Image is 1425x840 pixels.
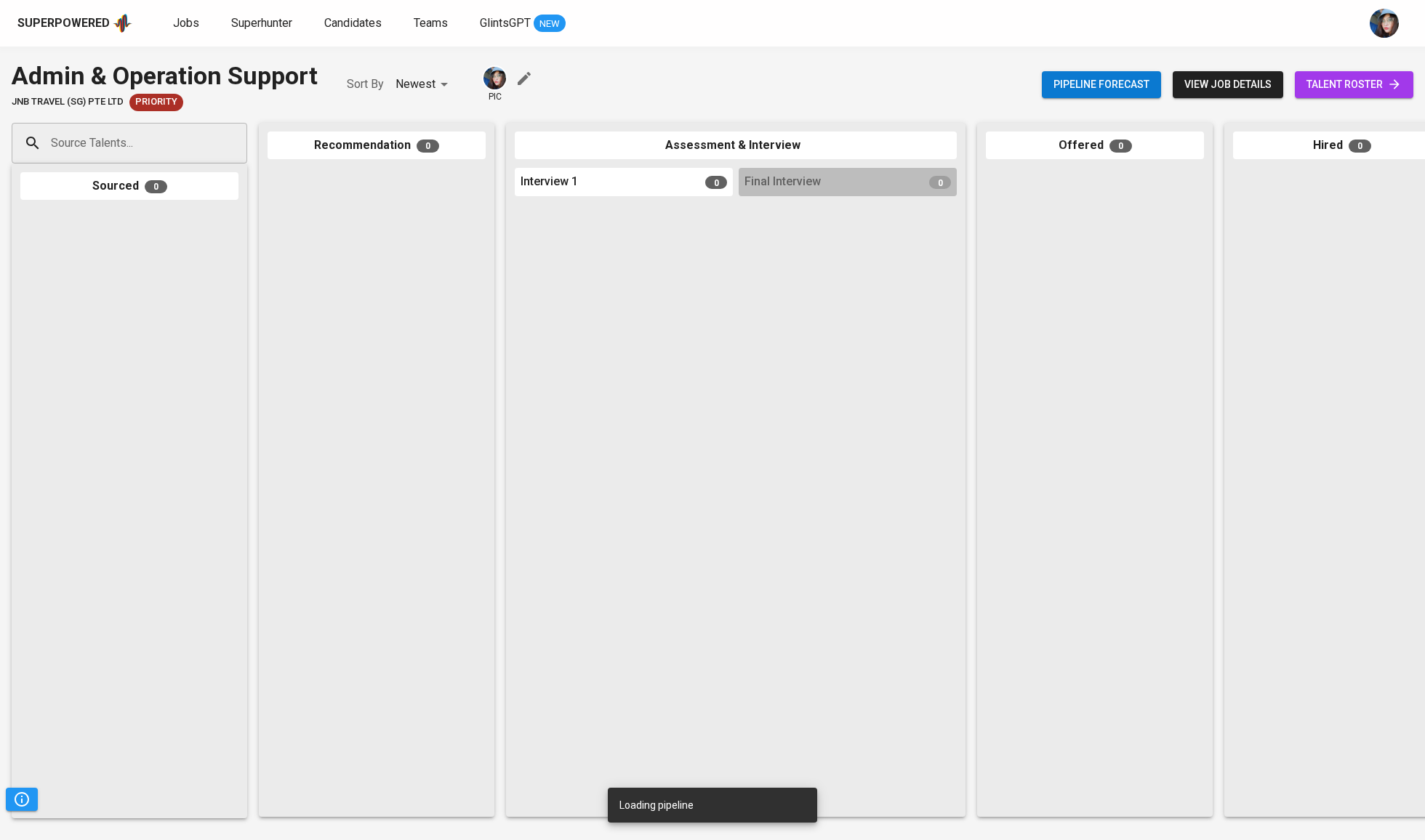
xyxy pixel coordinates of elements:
[145,180,167,193] span: 0
[20,172,238,201] div: Sourced
[173,15,202,33] a: Jobs
[1053,76,1149,94] span: Pipeline forecast
[173,16,199,30] span: Jobs
[417,140,439,153] span: 0
[1306,76,1402,94] span: talent roster
[347,76,384,93] p: Sort By
[396,76,435,93] p: Newest
[12,58,318,94] div: Admin & Operation Support
[480,16,531,30] span: GlintsGPT
[239,142,242,145] button: Open
[129,95,183,109] span: Priority
[534,17,566,31] span: NEW
[12,95,124,109] span: JNB Travel (SG) Pte Ltd
[515,132,957,160] div: Assessment & Interview
[231,16,292,30] span: Superhunter
[396,71,453,98] div: Newest
[414,16,448,30] span: Teams
[705,176,727,189] span: 0
[231,15,295,33] a: Superhunter
[6,788,38,811] button: Pipeline Triggers
[483,67,506,89] img: diazagista@glints.com
[986,132,1204,160] div: Offered
[1042,71,1161,98] button: Pipeline forecast
[113,12,132,34] img: app logo
[1349,140,1371,153] span: 0
[1109,140,1132,153] span: 0
[17,12,132,34] a: Superpoweredapp logo
[929,176,951,189] span: 0
[1370,9,1399,38] img: diazagista@glints.com
[324,15,385,33] a: Candidates
[482,65,507,103] div: pic
[17,15,110,32] div: Superpowered
[521,174,578,190] span: Interview 1
[1184,76,1272,94] span: view job details
[744,174,821,190] span: Final Interview
[414,15,451,33] a: Teams
[268,132,486,160] div: Recommendation
[129,94,183,111] div: Client Priority
[619,792,694,818] div: Loading pipeline
[1173,71,1283,98] button: view job details
[324,16,382,30] span: Candidates
[480,15,566,33] a: GlintsGPT NEW
[1295,71,1413,98] a: talent roster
